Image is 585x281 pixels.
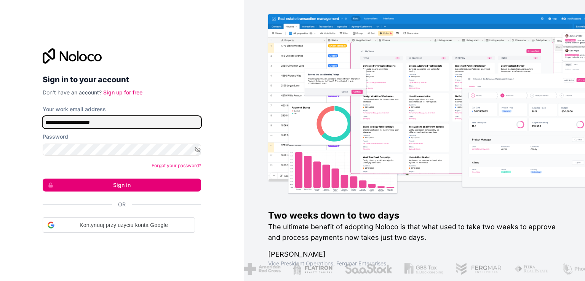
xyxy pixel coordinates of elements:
a: Sign up for free [103,89,142,96]
span: Or [118,201,126,208]
img: /assets/american-red-cross-BAupjrZR.png [243,263,280,275]
a: Forgot your password? [152,163,201,168]
h2: The ultimate benefit of adopting Noloco is that what used to take two weeks to approve and proces... [268,222,561,243]
h2: Sign in to your account [43,73,201,86]
label: Password [43,133,68,140]
img: /assets/fiera-fwj2N5v4.png [513,263,549,275]
div: Kontynuuj przy użyciu konta Google [43,217,195,233]
img: /assets/fergmar-CudnrXN5.png [455,263,501,275]
span: Kontynuuj przy użyciu konta Google [58,221,190,229]
button: Sign in [43,179,201,192]
input: Email address [43,116,201,128]
img: /assets/gbstax-C-GtDUiK.png [404,263,443,275]
span: Don't have an account? [43,89,102,96]
img: /assets/saastock-C6Zbiodz.png [344,263,392,275]
h1: Vice President Operations , Fergmar Enterprises [268,260,561,267]
h1: [PERSON_NAME] [268,249,561,260]
label: Your work email address [43,105,106,113]
input: Password [43,144,201,156]
img: /assets/flatiron-C8eUkumj.png [292,263,332,275]
h1: Two weeks down to two days [268,209,561,222]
